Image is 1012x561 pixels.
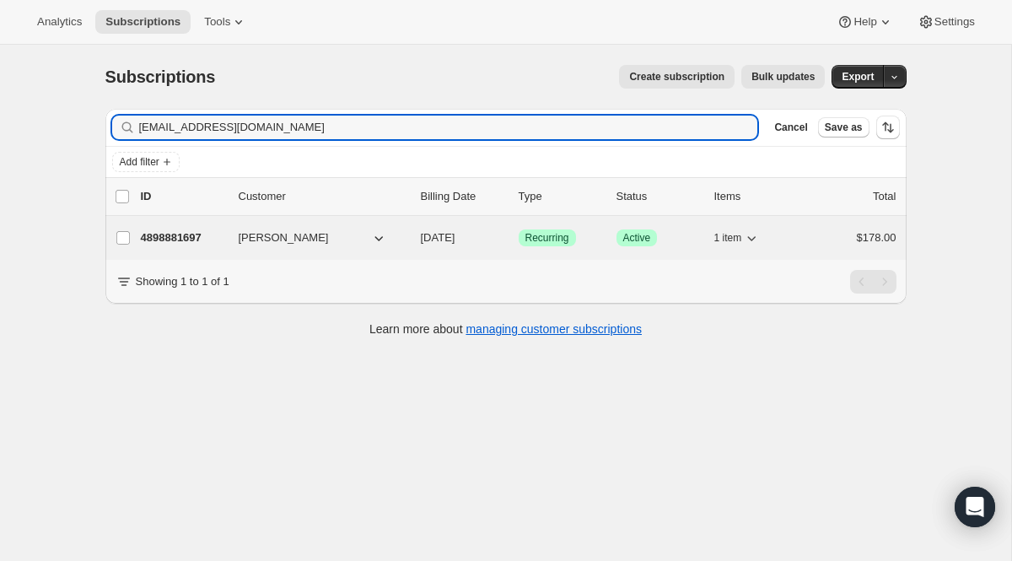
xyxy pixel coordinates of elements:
[136,273,229,290] p: Showing 1 to 1 of 1
[857,231,896,244] span: $178.00
[519,188,603,205] div: Type
[826,10,903,34] button: Help
[466,322,642,336] a: managing customer subscriptions
[239,188,407,205] p: Customer
[616,188,701,205] p: Status
[751,70,815,84] span: Bulk updates
[27,10,92,34] button: Analytics
[95,10,191,34] button: Subscriptions
[619,65,735,89] button: Create subscription
[141,188,225,205] p: ID
[229,224,397,251] button: [PERSON_NAME]
[369,321,642,337] p: Learn more about
[876,116,900,139] button: Sort the results
[714,188,799,205] div: Items
[767,117,814,138] button: Cancel
[204,15,230,29] span: Tools
[239,229,329,246] span: [PERSON_NAME]
[194,10,257,34] button: Tools
[832,65,884,89] button: Export
[112,152,180,172] button: Add filter
[421,188,505,205] p: Billing Date
[141,188,896,205] div: IDCustomerBilling DateTypeStatusItemsTotal
[141,226,896,250] div: 4898881697[PERSON_NAME][DATE]SuccessRecurringSuccessActive1 item$178.00
[623,231,651,245] span: Active
[120,155,159,169] span: Add filter
[955,487,995,527] div: Open Intercom Messenger
[741,65,825,89] button: Bulk updates
[907,10,985,34] button: Settings
[818,117,869,138] button: Save as
[139,116,758,139] input: Filter subscribers
[629,70,724,84] span: Create subscription
[714,226,761,250] button: 1 item
[105,67,216,86] span: Subscriptions
[850,270,896,294] nav: Pagination
[842,70,874,84] span: Export
[37,15,82,29] span: Analytics
[873,188,896,205] p: Total
[421,231,455,244] span: [DATE]
[141,229,225,246] p: 4898881697
[853,15,876,29] span: Help
[934,15,975,29] span: Settings
[774,121,807,134] span: Cancel
[825,121,863,134] span: Save as
[525,231,569,245] span: Recurring
[105,15,180,29] span: Subscriptions
[714,231,742,245] span: 1 item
